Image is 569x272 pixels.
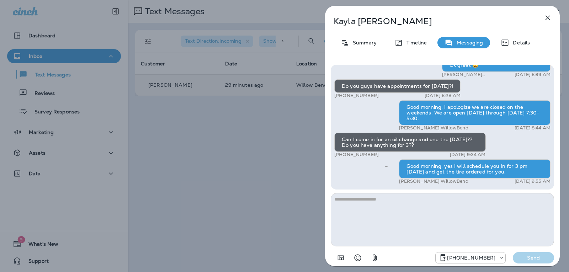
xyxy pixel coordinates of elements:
div: Good morning, I apologize we are closed on the weekends. We are open [DATE] through [DATE] 7:30-5... [399,100,551,125]
div: Good morning, yes I will schedule you in for 3 pm [DATE] and get the tire ordered for you. [399,159,551,178]
p: [PERSON_NAME] WillowBend [399,178,468,184]
p: [PHONE_NUMBER] [334,93,379,98]
div: Ok great 😀 [442,58,551,72]
p: Summary [349,40,377,46]
p: Messaging [453,40,483,46]
p: Details [509,40,530,46]
button: Select an emoji [351,251,365,265]
p: [PHONE_NUMBER] [334,152,379,158]
div: Do you guys have appointments for [DATE]?! [334,79,461,93]
div: +1 (813) 497-4455 [436,254,505,262]
button: Add in a premade template [334,251,348,265]
p: [DATE] 8:44 AM [515,125,551,131]
p: [PERSON_NAME] WillowBend [399,125,468,131]
span: Sent [385,162,388,169]
p: [DATE] 9:24 AM [450,152,486,158]
p: [DATE] 9:55 AM [515,178,551,184]
p: Timeline [403,40,427,46]
p: [PHONE_NUMBER] [447,255,495,261]
p: [DATE] 8:28 AM [425,93,461,98]
p: Kayla [PERSON_NAME] [334,16,528,26]
div: Can I come in for an oil change and one tire [DATE]?? Do you have anything for 3?? [334,133,486,152]
p: [PERSON_NAME] WillowBend [442,72,507,78]
p: [DATE] 8:39 AM [515,72,551,78]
